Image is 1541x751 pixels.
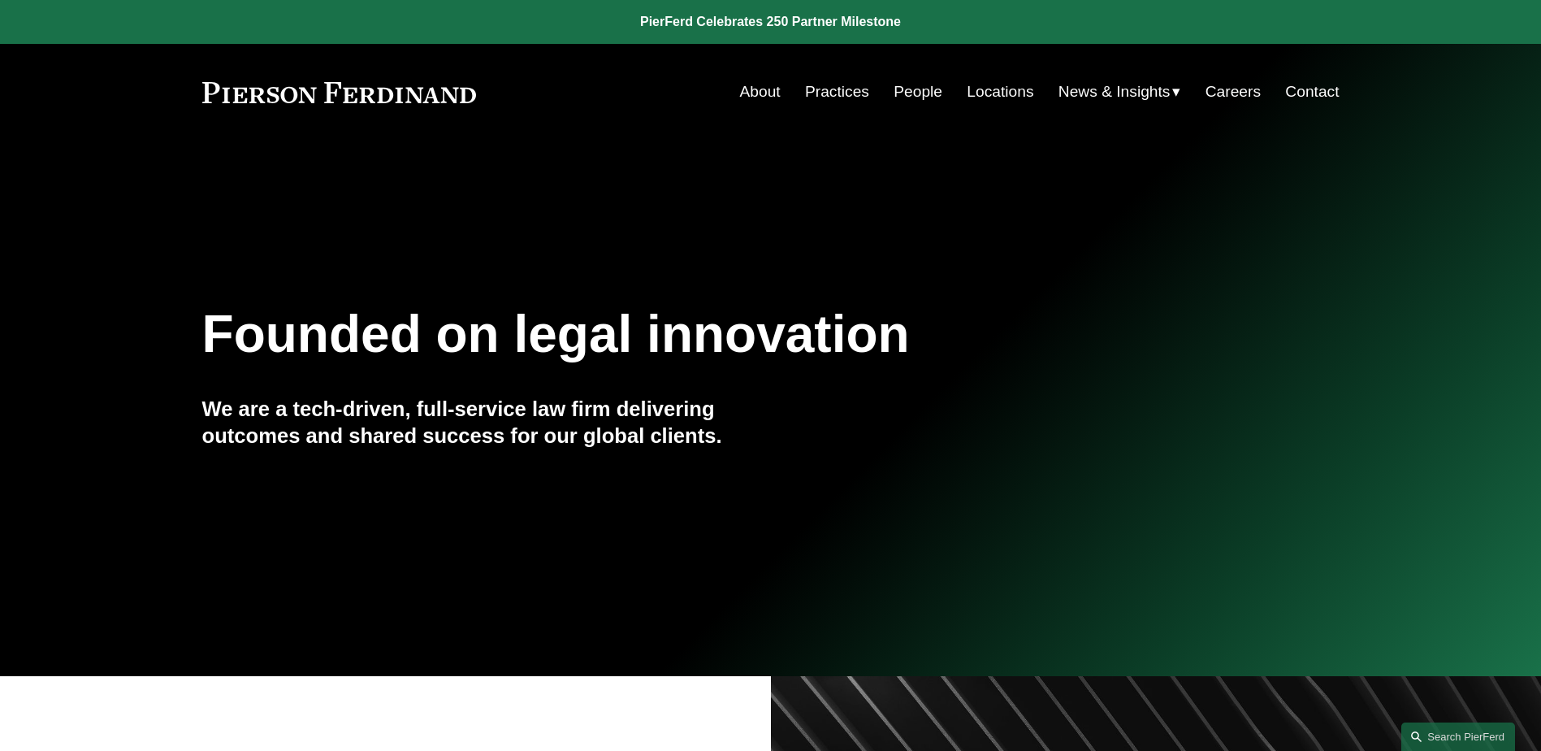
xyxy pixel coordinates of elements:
a: Careers [1206,76,1261,107]
a: Practices [805,76,869,107]
span: News & Insights [1058,78,1171,106]
a: About [740,76,781,107]
a: Contact [1285,76,1339,107]
a: Locations [967,76,1033,107]
a: People [894,76,942,107]
a: Search this site [1401,723,1515,751]
h4: We are a tech-driven, full-service law firm delivering outcomes and shared success for our global... [202,396,771,449]
a: folder dropdown [1058,76,1181,107]
h1: Founded on legal innovation [202,305,1150,364]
